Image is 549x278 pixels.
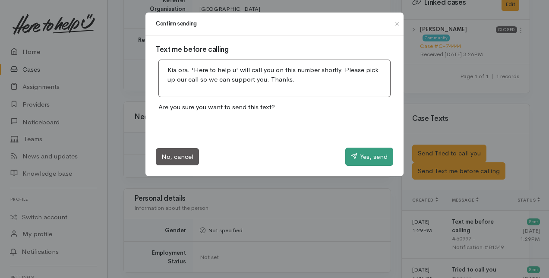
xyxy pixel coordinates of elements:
[167,65,382,85] p: Kia ora. 'Here to help u' will call you on this number shortly. Please pick up our call so we can...
[345,148,393,166] button: Yes, send
[156,46,393,54] h3: Text me before calling
[156,100,393,115] p: Are you sure you want to send this text?
[156,19,197,28] h1: Confirm sending
[390,19,404,29] button: Close
[156,148,199,166] button: No, cancel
